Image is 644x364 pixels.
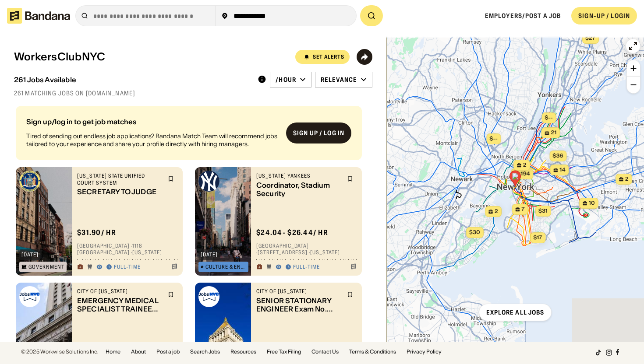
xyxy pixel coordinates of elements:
[589,199,595,207] span: 10
[198,286,219,307] img: City of New York logo
[522,206,525,213] span: 7
[267,349,301,354] a: Free Tax Filing
[349,349,396,354] a: Terms & Conditions
[523,161,527,169] span: 2
[321,76,357,84] div: Relevance
[14,89,372,97] div: 261 matching jobs on [DOMAIN_NAME]
[26,118,279,125] div: Sign up/log in to get job matches
[77,172,163,186] div: [US_STATE] State Unified Court System
[7,8,70,24] img: Bandana logotype
[190,349,220,354] a: Search Jobs
[77,228,116,237] div: $ 31.90 / hr
[26,132,279,148] div: Tired of sending out endless job applications? Bandana Match Team will recommend jobs tailored to...
[201,252,218,257] div: [DATE]
[19,286,40,307] img: City of New York logo
[293,129,344,137] div: Sign up / Log in
[205,264,246,269] div: Culture & Entertainment
[486,309,545,315] div: Explore all jobs
[106,349,120,354] a: Home
[14,102,372,342] div: grid
[256,288,342,295] div: City of [US_STATE]
[198,171,219,192] img: New York Yankees logo
[578,12,630,20] div: SIGN-UP / LOGIN
[19,171,40,192] img: New York State Unified Court System logo
[77,297,163,313] div: EMERGENCY MEDICAL SPECIALIST TRAINEE Exam No. 6054
[77,288,163,295] div: City of [US_STATE]
[256,242,357,256] div: [GEOGRAPHIC_DATA] · [STREET_ADDRESS] · [US_STATE]
[521,170,530,178] span: 194
[131,349,146,354] a: About
[256,297,342,313] div: SENIOR STATIONARY ENGINEER Exam No. 6097 (For Agencies Under the Jurisdiction of the Commissioner...
[276,76,296,84] div: /hour
[313,54,344,59] div: Set Alerts
[21,349,99,354] div: © 2025 Workwise Solutions Inc.
[407,349,442,354] a: Privacy Policy
[551,129,557,136] span: 21
[156,349,180,354] a: Post a job
[77,188,163,196] div: SECRETARY TO JUDGE
[545,114,553,121] span: $--
[230,349,256,354] a: Resources
[256,181,342,198] div: Coordinator, Stadium Security
[14,51,105,63] div: WorkersClubNYC
[553,152,563,159] span: $36
[490,135,498,142] span: $--
[14,76,76,84] div: 261 Jobs Available
[538,207,548,214] span: $31
[485,12,561,20] a: Employers/Post a job
[534,234,542,241] span: $17
[311,349,339,354] a: Contact Us
[21,252,39,257] div: [DATE]
[469,229,480,235] span: $30
[77,242,177,256] div: [GEOGRAPHIC_DATA] · 1118 [GEOGRAPHIC_DATA] · [US_STATE]
[585,35,595,41] span: $27
[293,264,320,271] div: Full-time
[256,228,328,237] div: $ 24.04 - $26.44 / hr
[560,166,566,174] span: 14
[114,264,141,271] div: Full-time
[625,175,629,183] span: 2
[495,208,498,215] span: 2
[256,172,342,179] div: [US_STATE] Yankees
[28,264,64,269] div: Government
